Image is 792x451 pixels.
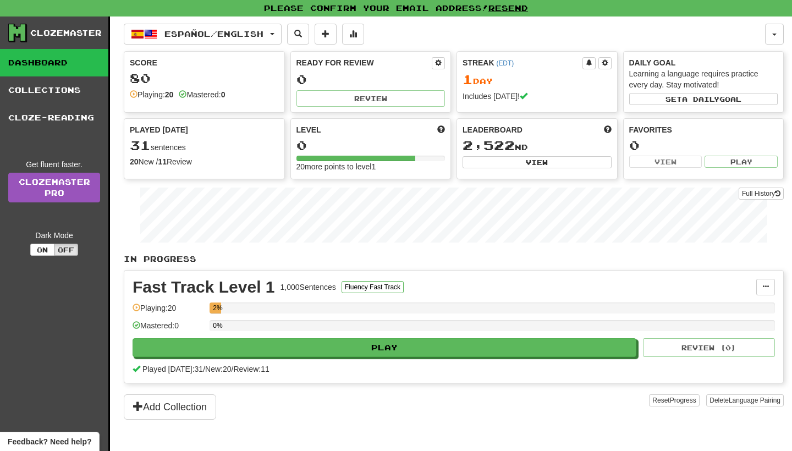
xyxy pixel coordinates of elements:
[437,124,445,135] span: Score more points to level up
[213,302,221,313] div: 2%
[124,394,216,420] button: Add Collection
[670,397,696,404] span: Progress
[203,365,205,373] span: /
[8,159,100,170] div: Get fluent faster.
[124,254,784,265] p: In Progress
[463,124,522,135] span: Leaderboard
[133,302,204,321] div: Playing: 20
[643,338,775,357] button: Review (0)
[130,71,279,85] div: 80
[133,279,275,295] div: Fast Track Level 1
[130,156,279,167] div: New / Review
[232,365,234,373] span: /
[124,24,282,45] button: Español/English
[130,124,188,135] span: Played [DATE]
[629,139,778,152] div: 0
[30,244,54,256] button: On
[463,139,612,153] div: nd
[233,365,269,373] span: Review: 11
[287,24,309,45] button: Search sentences
[179,89,225,100] div: Mastered:
[463,137,515,153] span: 2,522
[629,124,778,135] div: Favorites
[296,57,432,68] div: Ready for Review
[629,57,778,68] div: Daily Goal
[629,68,778,90] div: Learning a language requires practice every day. Stay motivated!
[296,139,446,152] div: 0
[130,89,173,100] div: Playing:
[296,161,446,172] div: 20 more points to level 1
[205,365,231,373] span: New: 20
[130,139,279,153] div: sentences
[604,124,612,135] span: This week in points, UTC
[165,90,174,99] strong: 20
[8,173,100,202] a: ClozemasterPro
[221,90,226,99] strong: 0
[649,394,699,406] button: ResetProgress
[296,73,446,86] div: 0
[342,24,364,45] button: More stats
[142,365,203,373] span: Played [DATE]: 31
[130,157,139,166] strong: 20
[463,73,612,87] div: Day
[315,24,337,45] button: Add sentence to collection
[130,57,279,68] div: Score
[463,57,582,68] div: Streak
[629,156,702,168] button: View
[164,29,263,38] span: Español / English
[342,281,404,293] button: Fluency Fast Track
[296,90,446,107] button: Review
[280,282,336,293] div: 1,000 Sentences
[705,156,778,168] button: Play
[729,397,780,404] span: Language Pairing
[158,157,167,166] strong: 11
[629,93,778,105] button: Seta dailygoal
[463,71,473,87] span: 1
[8,230,100,241] div: Dark Mode
[130,137,151,153] span: 31
[8,436,91,447] span: Open feedback widget
[30,28,102,38] div: Clozemaster
[133,320,204,338] div: Mastered: 0
[133,338,636,357] button: Play
[739,188,784,200] button: Full History
[496,59,514,67] a: (EDT)
[682,95,719,103] span: a daily
[488,3,528,13] a: Resend
[463,156,612,168] button: View
[54,244,78,256] button: Off
[296,124,321,135] span: Level
[463,91,612,102] div: Includes [DATE]!
[706,394,784,406] button: DeleteLanguage Pairing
